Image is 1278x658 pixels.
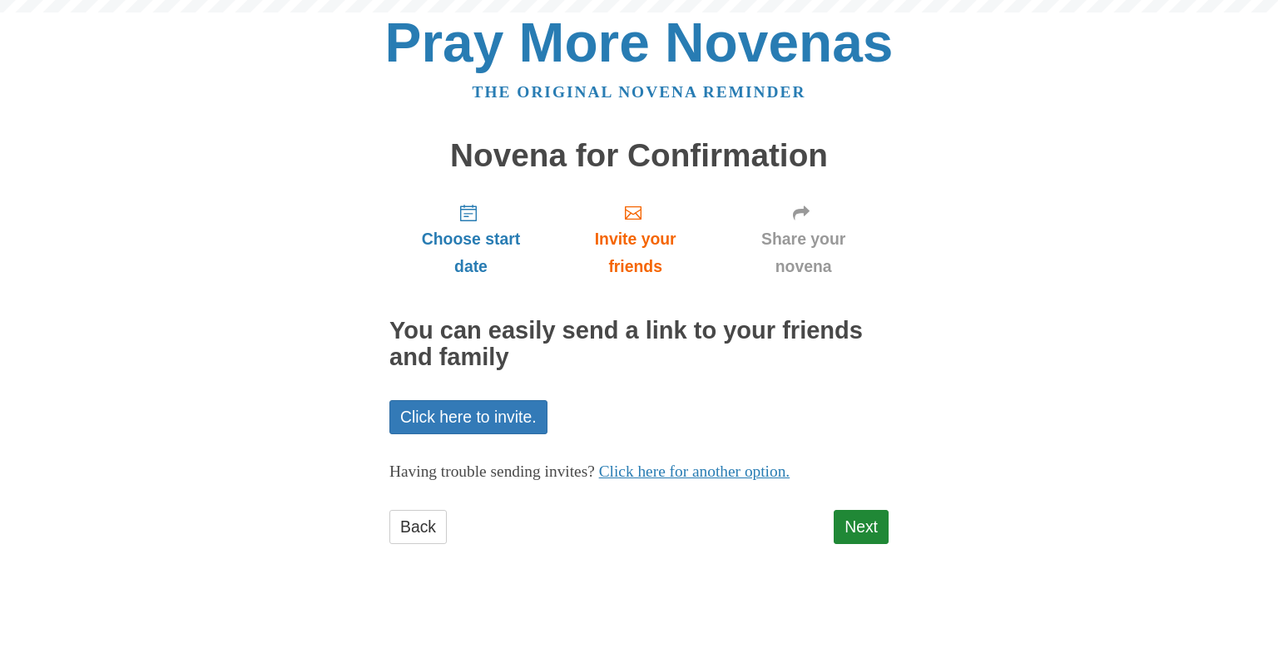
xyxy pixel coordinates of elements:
span: Share your novena [735,225,872,280]
a: Choose start date [389,190,552,289]
a: Back [389,510,447,544]
span: Invite your friends [569,225,701,280]
a: The original novena reminder [473,83,806,101]
a: Share your novena [718,190,889,289]
a: Click here to invite. [389,400,547,434]
span: Having trouble sending invites? [389,463,595,480]
h1: Novena for Confirmation [389,138,889,174]
a: Next [834,510,889,544]
h2: You can easily send a link to your friends and family [389,318,889,371]
a: Invite your friends [552,190,718,289]
a: Click here for another option. [599,463,790,480]
span: Choose start date [406,225,536,280]
a: Pray More Novenas [385,12,894,73]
